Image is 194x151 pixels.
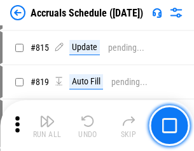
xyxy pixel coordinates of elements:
div: Accruals Schedule ([DATE]) [31,7,143,19]
img: Settings menu [169,5,184,20]
img: Support [152,8,162,18]
div: pending... [108,43,144,53]
div: Auto Fill [69,74,103,89]
div: pending... [111,77,148,87]
div: Update [69,40,100,55]
img: Back [10,5,25,20]
span: # 819 [31,77,49,87]
span: # 815 [31,43,49,53]
img: Main button [162,118,177,133]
